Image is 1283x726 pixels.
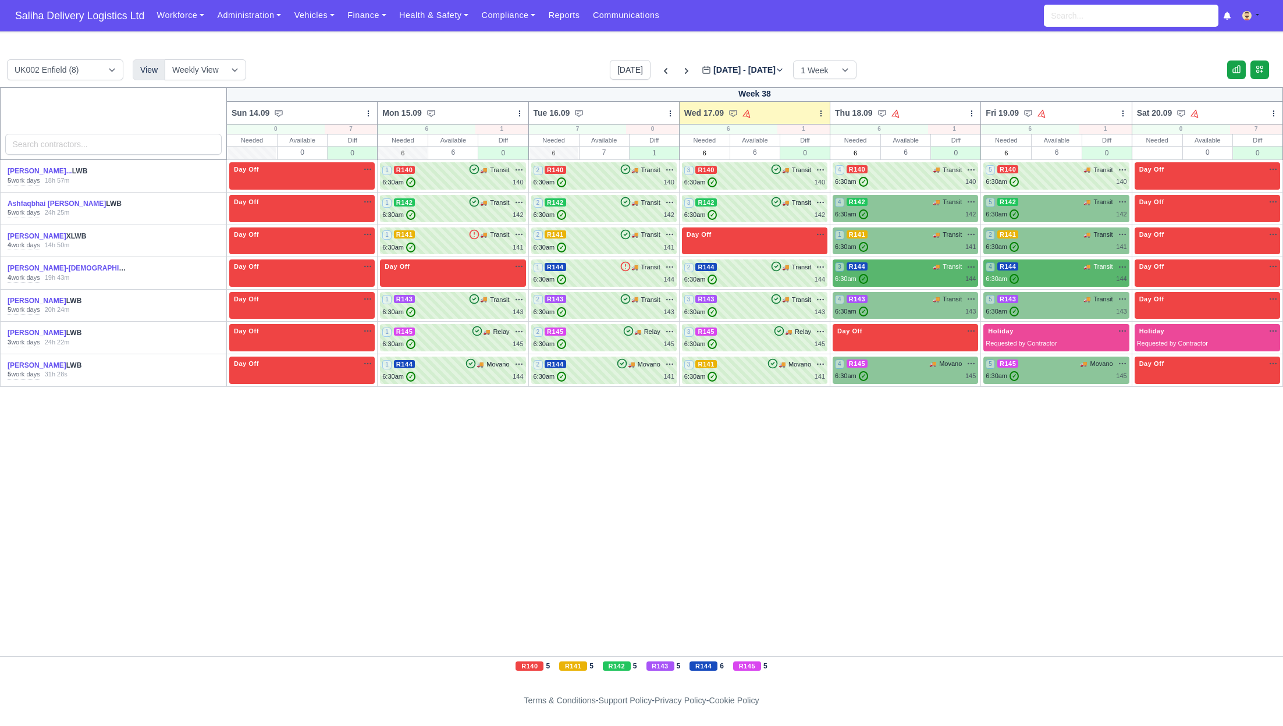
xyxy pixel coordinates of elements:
div: Needed [1132,134,1182,146]
div: work days [8,241,40,250]
span: 3 [684,198,694,208]
span: 1 [382,166,392,175]
div: 140 [815,177,825,187]
div: 6 [378,124,475,134]
div: Needed [830,134,880,146]
div: work days [8,176,40,186]
div: Available [580,134,629,146]
div: 142 [663,210,674,220]
a: Reports [542,4,586,27]
span: Day Off [232,295,261,303]
span: 2 [986,230,995,240]
span: ✓ [708,210,717,220]
div: 1 [1079,124,1131,134]
div: 140 [663,177,674,187]
span: Day Off [232,165,261,173]
span: Transit [943,262,962,272]
span: 🚚 [933,295,940,304]
div: 0 [227,124,325,134]
span: Transit [490,230,509,240]
div: 1 [630,146,679,159]
div: 6:30am [534,177,567,187]
span: ✓ [859,274,868,284]
div: 1 [475,124,528,134]
a: [PERSON_NAME] [8,297,66,305]
span: ✓ [406,243,415,252]
div: 6:30am [382,243,415,252]
div: Diff [328,134,377,146]
span: 🚚 [933,198,940,207]
span: ✓ [1010,177,1019,187]
span: 1 [382,295,392,304]
div: 14h 50m [45,241,70,250]
div: Available [278,134,327,146]
div: Needed [227,134,277,146]
span: R145 [394,328,415,336]
div: 18h 57m [45,176,70,186]
span: 🚚 [933,230,940,239]
span: R142 [997,198,1019,206]
span: R144 [847,262,868,271]
span: 🚚 [782,295,789,304]
span: 3 [835,262,844,272]
div: 6:30am [684,275,717,284]
span: 🚚 [782,263,789,272]
div: Diff [1233,134,1282,146]
span: Thu 18.09 [835,107,873,119]
div: 6:30am [684,307,717,317]
span: 2 [534,295,543,304]
a: Support Policy [599,696,652,705]
span: 🚚 [631,263,638,272]
strong: 5 [8,306,11,313]
span: 🚚 [1083,262,1090,271]
span: R145 [545,328,566,336]
div: Available [1032,134,1081,146]
span: 4 [986,262,995,272]
div: LWB [8,199,129,209]
a: Vehicles [287,4,341,27]
span: 2 [534,328,543,337]
span: Transit [490,198,509,208]
span: Transit [792,295,811,305]
div: 0 [626,124,678,134]
input: Search contractors... [5,134,222,155]
div: 6:30am [534,243,567,252]
div: LWB [8,264,129,273]
span: ✓ [708,177,717,187]
div: 6:30am [835,209,868,219]
div: 6:30am [986,274,1019,284]
div: 0 [478,146,528,159]
a: Finance [341,4,393,27]
span: R141 [997,230,1019,239]
a: Compliance [475,4,542,27]
div: 141 [513,243,523,252]
div: Diff [478,134,528,146]
strong: 4 [8,241,11,248]
div: 6:30am [684,210,717,220]
span: 🚚 [631,198,638,207]
div: Diff [780,134,830,146]
div: work days [8,338,40,347]
span: Day Off [1137,198,1167,206]
a: [PERSON_NAME] [8,329,66,337]
span: ✓ [1010,209,1019,219]
span: 5 [986,198,995,207]
div: Available [881,134,930,146]
span: R141 [394,230,415,239]
div: 0 [780,146,830,159]
div: 19h 43m [45,273,70,283]
span: Tue 16.09 [534,107,570,119]
div: 6:30am [534,275,567,284]
div: 0 [1233,146,1282,159]
a: Privacy Policy [655,696,706,705]
span: Sun 14.09 [232,107,269,119]
span: 🚚 [631,230,638,239]
strong: 5 [8,209,11,216]
span: ✓ [406,177,415,187]
span: 🚚 [1083,198,1090,207]
div: Week 38 [226,87,1282,102]
span: 4 [835,165,844,175]
span: R143 [997,295,1019,303]
span: 🚚 [782,198,789,207]
div: 7 [1230,124,1282,134]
